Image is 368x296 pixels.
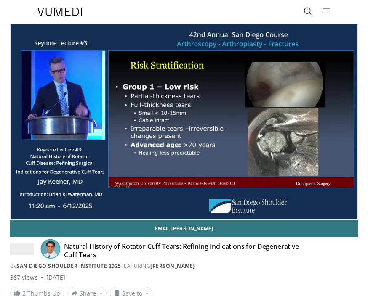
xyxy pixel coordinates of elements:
[37,8,82,16] img: VuMedi Logo
[10,262,358,270] div: By FEATURING
[10,242,34,256] img: San Diego Shoulder Institute 2025
[16,262,121,270] a: San Diego Shoulder Institute 2025
[10,220,358,237] a: Email [PERSON_NAME]
[150,262,195,270] a: [PERSON_NAME]
[46,273,65,282] div: [DATE]
[11,24,357,219] video-js: Video Player
[40,239,61,259] img: Avatar
[64,242,311,259] h4: Natural History of Rotator Cuff Tears: Refining Indications for Degenerative Cuff Tears
[10,273,38,282] span: 367 views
